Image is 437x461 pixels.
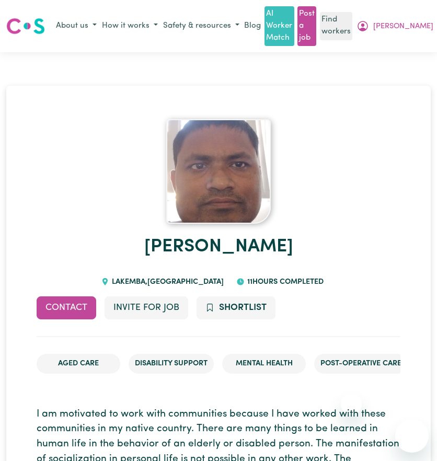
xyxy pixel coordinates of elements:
img: Mohammad Shipon [166,119,271,224]
li: Aged Care [37,354,120,374]
li: Mental Health [222,354,306,374]
span: 11 hours completed [245,278,324,286]
a: Post a job [297,6,316,46]
a: AI Worker Match [264,6,294,46]
span: [PERSON_NAME] [373,21,433,32]
a: Find workers [320,12,352,40]
iframe: Close message [341,394,362,415]
button: How it works [99,18,160,35]
li: Post-operative care [314,354,408,374]
button: My Account [354,17,436,35]
li: Disability Support [129,354,214,374]
a: Blog [242,18,263,34]
button: Safety & resources [160,18,242,35]
button: Add to shortlist [197,296,275,319]
img: Careseekers logo [6,17,45,36]
span: LAKEMBA , [GEOGRAPHIC_DATA] [109,278,224,286]
a: Mohammad Shipon's profile picture' [37,119,400,224]
span: Shortlist [219,303,267,312]
button: About us [53,18,99,35]
button: Contact [37,296,96,319]
iframe: Button to launch messaging window [395,419,429,453]
a: Careseekers logo [6,14,45,38]
button: Invite for Job [105,296,188,319]
a: [PERSON_NAME] [144,238,293,256]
